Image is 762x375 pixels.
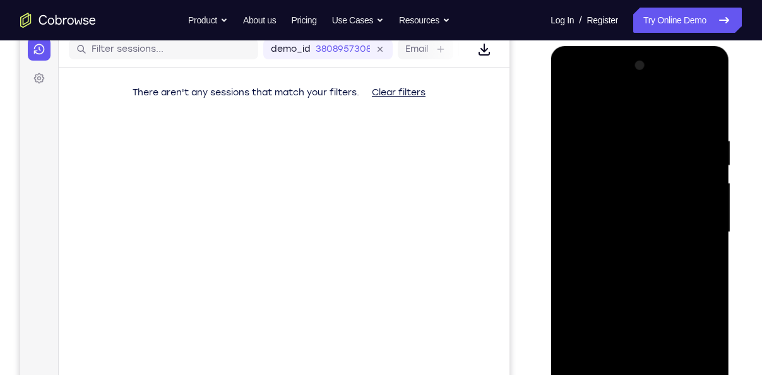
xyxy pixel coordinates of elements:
[399,8,450,33] button: Resources
[579,13,581,28] span: /
[20,13,96,28] a: Go to the home page
[551,8,574,33] a: Log In
[291,8,316,33] a: Pricing
[342,79,415,104] button: Clear filters
[49,8,118,28] h1: Sessions
[633,8,742,33] a: Try Online Demo
[71,42,230,54] input: Filter sessions...
[188,8,228,33] button: Product
[332,8,384,33] button: Use Cases
[243,8,276,33] a: About us
[251,42,290,54] label: demo_id
[385,42,408,54] label: Email
[112,86,339,97] span: There aren't any sessions that match your filters.
[587,8,618,33] a: Register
